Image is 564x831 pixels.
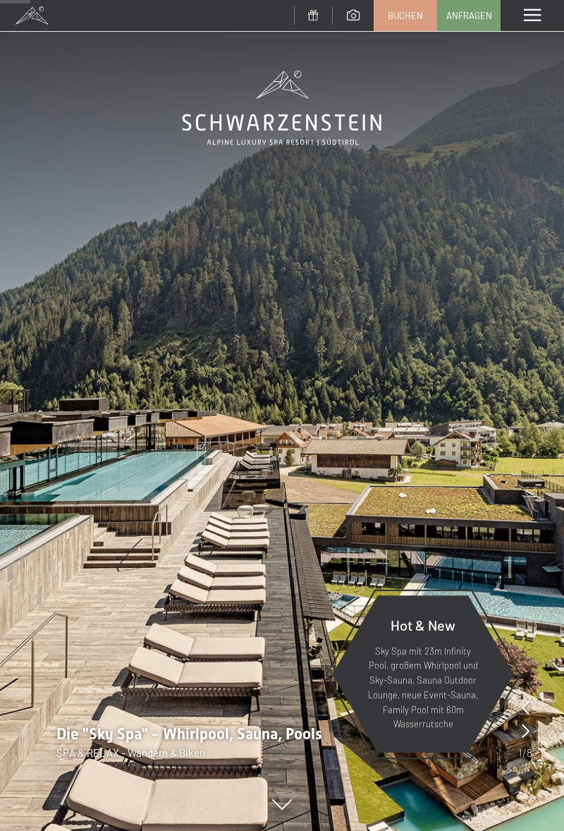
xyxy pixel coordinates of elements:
[374,1,436,30] a: Buchen
[367,644,479,732] p: Sky Spa mit 23m Infinity Pool, großem Whirlpool und Sky-Sauna, Sauna Outdoor Lounge, neue Event-S...
[438,1,500,30] a: Anfragen
[522,745,527,760] span: /
[391,617,455,633] span: Hot & New
[56,725,322,743] span: Die "Sky Spa" - Whirlpool, Sauna, Pools
[56,746,205,759] span: SPA & RELAX - Wandern & Biken
[527,745,532,760] span: 8
[446,9,492,22] span: Anfragen
[331,595,515,753] a: Hot & New Sky Spa mit 23m Infinity Pool, großem Whirlpool und Sky-Sauna, Sauna Outdoor Lounge, ne...
[388,9,423,22] span: Buchen
[518,745,522,760] span: 1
